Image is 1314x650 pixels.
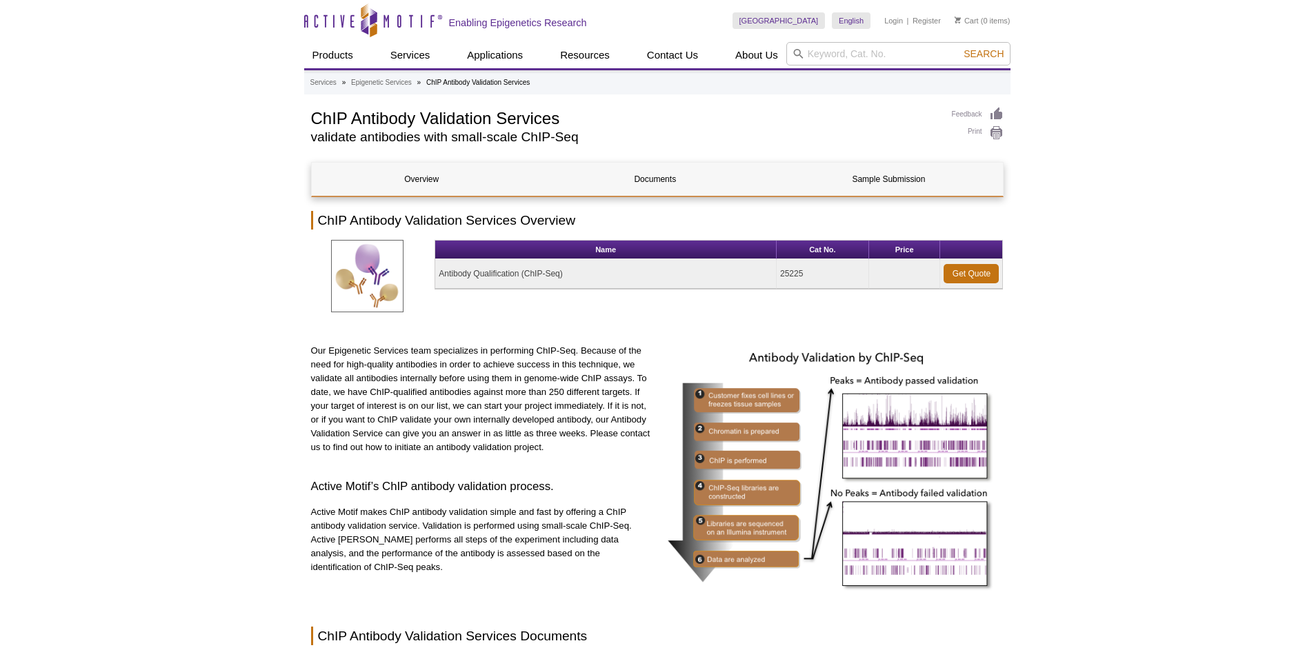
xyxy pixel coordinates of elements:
[449,17,587,29] h2: Enabling Epigenetics Research
[417,79,421,86] li: »
[342,79,346,86] li: »
[727,42,786,68] a: About Us
[311,211,1004,230] h2: ChIP Antibody Validation Services Overview
[311,107,938,128] h1: ChIP Antibody Validation Services
[959,48,1008,60] button: Search
[311,131,938,143] h2: validate antibodies with small-scale ChIP-Seq
[907,12,909,29] li: |
[944,264,999,283] a: Get Quote
[662,344,1004,598] img: Flowchart of illustrating the ChIP-Seq procedure used by Active Motif Epigenetic Services to vali...
[777,241,869,259] th: Cat No.
[435,241,777,259] th: Name
[545,163,765,196] a: Documents
[913,16,941,26] a: Register
[311,505,653,574] p: Active Motif makes ChIP antibody validation simple and fast by offering a ChIP antibody validatio...
[955,17,961,23] img: Your Cart
[311,478,653,495] h3: Active Motif’s ChIP antibody validation process.
[832,12,870,29] a: English
[351,77,412,89] a: Epigenetic Services
[955,16,979,26] a: Cart
[952,125,1004,141] a: Print
[426,79,530,86] li: ChIP Antibody Validation Services
[884,16,903,26] a: Login
[459,42,531,68] a: Applications
[304,42,361,68] a: Products
[312,163,532,196] a: Overview
[777,259,869,289] td: 25225
[952,107,1004,122] a: Feedback
[733,12,826,29] a: [GEOGRAPHIC_DATA]
[311,344,653,454] p: Our Epigenetic Services team specializes in performing ChIP-Seq. Because of the need for high-qua...
[869,241,941,259] th: Price
[786,42,1011,65] input: Keyword, Cat. No.
[331,240,404,312] img: ChIP Validated Antibody Service
[435,259,777,289] td: Antibody Qualification (ChIP-Seq)
[779,163,999,196] a: Sample Submission
[552,42,618,68] a: Resources
[310,77,337,89] a: Services
[311,627,1004,645] h2: ChIP Antibody Validation Services Documents
[639,42,706,68] a: Contact Us
[964,48,1004,59] span: Search
[955,12,1011,29] li: (0 items)
[382,42,439,68] a: Services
